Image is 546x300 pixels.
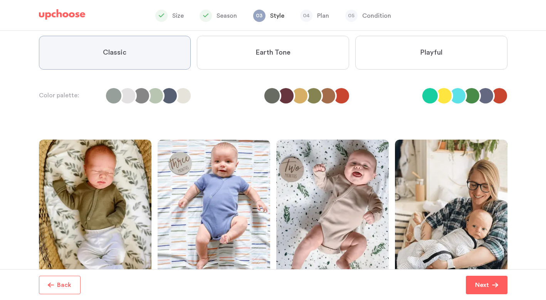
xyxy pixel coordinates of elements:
[362,11,391,20] p: Condition
[270,11,284,20] p: Style
[39,9,85,23] a: UpChoose
[253,10,265,22] span: 03
[420,48,442,57] span: Playful
[255,48,291,57] span: Earth Tone
[300,10,312,22] span: 04
[39,276,81,294] button: Back
[39,9,85,20] img: UpChoose
[217,11,237,20] p: Season
[475,280,489,290] p: Next
[103,48,126,57] span: Classic
[172,11,184,20] p: Size
[57,280,71,290] p: Back
[466,276,507,294] button: Next
[317,11,329,20] p: Plan
[345,10,358,22] span: 05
